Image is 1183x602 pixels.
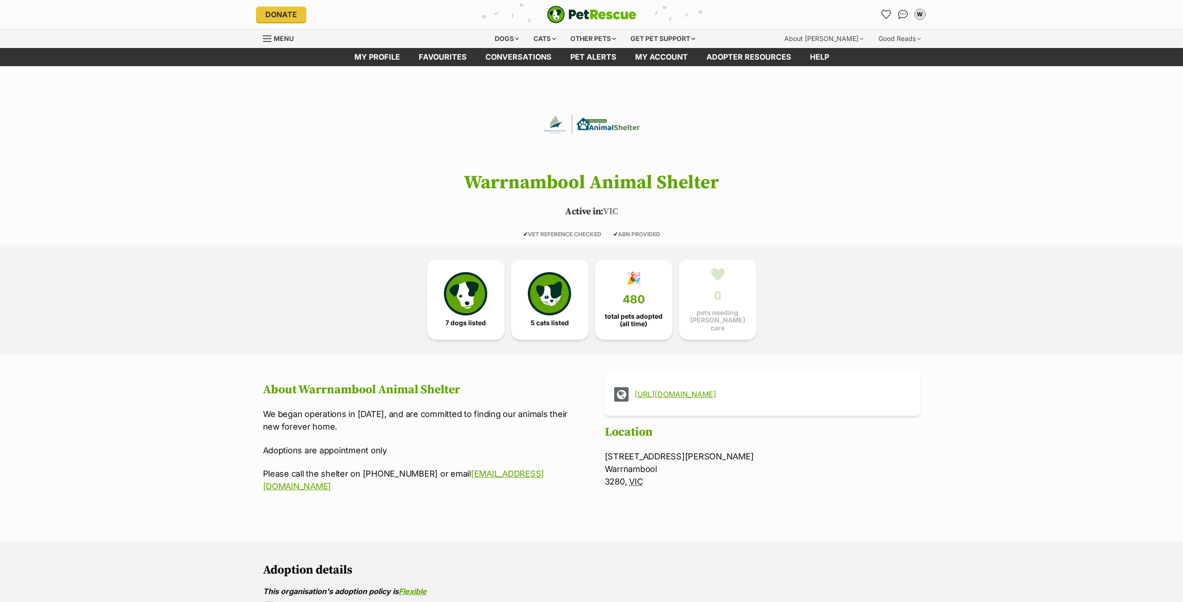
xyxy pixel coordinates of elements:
span: 3280, [605,477,627,486]
div: Dogs [488,29,526,48]
ul: Account quick links [879,7,927,22]
a: Donate [256,7,306,22]
a: 5 cats listed [511,260,588,340]
div: Other pets [564,29,623,48]
h2: Location [605,425,920,439]
div: Cats [527,29,562,48]
a: Favourites [409,48,476,66]
img: logo-e224e6f780fb5917bec1dbf3a21bbac754714ae5b6737aabdf751b685950b380.svg [547,6,636,23]
p: Adoptions are appointment only [263,444,579,457]
a: Pet alerts [561,48,626,66]
a: Help [801,48,838,66]
span: pets needing [PERSON_NAME] care [687,309,748,331]
span: 0 [714,289,721,302]
div: This organisation's adoption policy is [263,587,920,595]
icon: ✔ [613,231,618,238]
p: Please call the shelter on [PHONE_NUMBER] or email [263,467,579,493]
p: We began operations in [DATE], and are committed to finding our animals their new forever home. [263,408,579,433]
a: PetRescue [547,6,636,23]
a: Adopter resources [697,48,801,66]
img: cat-icon-068c71abf8fe30c970a85cd354bc8e23425d12f6e8612795f06af48be43a487a.svg [528,272,571,315]
h2: Adoption details [263,563,920,577]
a: 🎉 480 total pets adopted (all time) [595,260,672,340]
div: 💚 [710,267,725,281]
img: petrescue-icon-eee76f85a60ef55c4a1927667547b313a7c0e82042636edf73dce9c88f694885.svg [444,272,487,315]
a: Menu [263,29,300,46]
icon: ✔ [523,231,528,238]
span: total pets adopted (all time) [603,313,664,328]
a: My profile [345,48,409,66]
a: 💚 0 pets needing [PERSON_NAME] care [679,260,756,340]
a: My account [626,48,697,66]
a: conversations [476,48,561,66]
div: 🎉 [626,271,641,285]
h1: Warrnambool Animal Shelter [249,172,934,193]
h2: About Warrnambool Animal Shelter [263,383,579,397]
img: Warrnambool Animal Shelter [538,85,644,164]
a: Conversations [896,7,911,22]
div: W [915,10,925,19]
button: My account [913,7,927,22]
span: [STREET_ADDRESS][PERSON_NAME] [605,451,754,461]
span: 480 [623,293,645,306]
span: 7 dogs listed [445,319,486,327]
span: 5 cats listed [531,319,569,327]
div: Good Reads [872,29,927,48]
span: Warrnambool [605,464,657,474]
a: Flexible [399,587,427,596]
span: VET REFERENCE CHECKED [523,231,602,238]
img: chat-41dd97257d64d25036548639549fe6c8038ab92f7586957e7f3b1b290dea8141.svg [898,10,908,19]
abbr: Victoria [629,477,643,486]
a: [URL][DOMAIN_NAME] [635,390,907,398]
span: Menu [274,34,294,42]
p: VIC [249,205,934,219]
a: 7 dogs listed [427,260,505,340]
span: ABN PROVIDED [613,231,660,238]
div: About [PERSON_NAME] [778,29,870,48]
div: Get pet support [624,29,702,48]
span: Active in: [565,206,603,218]
a: Favourites [879,7,894,22]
